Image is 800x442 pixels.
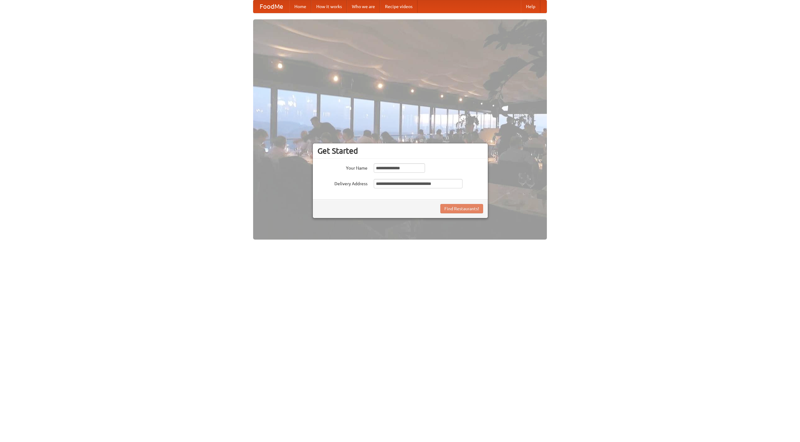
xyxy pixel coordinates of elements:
button: Find Restaurants! [440,204,483,213]
a: Who we are [347,0,380,13]
h3: Get Started [317,146,483,156]
a: Recipe videos [380,0,417,13]
a: How it works [311,0,347,13]
label: Your Name [317,163,367,171]
label: Delivery Address [317,179,367,187]
a: FoodMe [253,0,289,13]
a: Help [521,0,540,13]
a: Home [289,0,311,13]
